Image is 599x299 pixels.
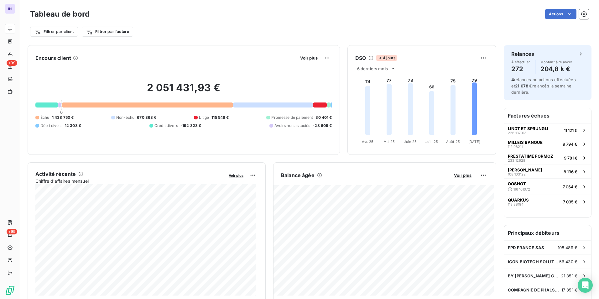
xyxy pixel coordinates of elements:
span: 233 12628 [508,159,525,162]
h4: 272 [511,64,530,74]
span: 112 98211 [508,145,523,149]
span: Voir plus [300,55,318,60]
span: 17 851 € [561,287,577,292]
span: 4 jours [376,55,397,61]
h2: 2 051 431,93 € [35,81,332,100]
button: LINDT ET SPRUNGLI226 13701311 121 € [504,123,591,137]
tspan: Août 25 [446,139,460,144]
span: 108 103122 [508,172,526,176]
button: Voir plus [452,172,473,178]
button: MILLEIS BANQUE112 982119 794 € [504,137,591,151]
span: 9 794 € [563,142,577,147]
span: -192 323 € [180,123,201,129]
button: Actions [545,9,576,19]
span: Voir plus [454,173,471,178]
span: PRESTATIME FORMOZ [508,154,553,159]
div: Open Intercom Messenger [578,278,593,293]
span: 30 401 € [315,115,332,120]
span: Promesse de paiement [271,115,313,120]
span: 56 430 € [559,259,577,264]
h6: Principaux débiteurs [504,225,591,240]
span: 0 [60,110,63,115]
span: +99 [7,229,17,234]
tspan: Mai 25 [383,139,395,144]
span: 7 064 € [563,184,577,189]
button: OOSHOT116 1010727 064 € [504,178,591,195]
span: ICON BIOTECH SOLUTION [508,259,559,264]
span: -23 609 € [313,123,332,129]
img: Logo LeanPay [5,285,15,295]
span: MILLEIS BANQUE [508,140,543,145]
tspan: [DATE] [468,139,480,144]
span: 108 489 € [558,245,577,250]
span: 6 derniers mois [357,66,388,71]
span: Voir plus [229,173,243,178]
button: Voir plus [298,55,320,61]
h6: Relances [511,50,534,58]
span: COMPAGNIE DE PHALSBOURG [508,287,561,292]
span: Montant à relancer [540,60,572,64]
h6: Balance âgée [281,171,315,179]
button: Filtrer par facture [82,27,133,37]
span: BY [PERSON_NAME] COMPANIES [508,273,561,278]
span: LINDT ET SPRUNGLI [508,126,548,131]
span: Échu [40,115,49,120]
span: [PERSON_NAME] [508,167,542,172]
span: 116 101072 [513,187,530,191]
h6: Factures échues [504,108,591,123]
span: 11 121 € [564,128,577,133]
h3: Tableau de bord [30,8,90,20]
span: relances ou actions effectuées et relancés la semaine dernière. [511,77,576,95]
span: 226 137013 [508,131,526,135]
span: PPD FRANCE SAS [508,245,544,250]
span: Débit divers [40,123,62,129]
span: À effectuer [511,60,530,64]
span: 21 351 € [561,273,577,278]
tspan: Avr. 25 [362,139,373,144]
span: QUARKUS [508,197,529,202]
span: 12 303 € [65,123,81,129]
span: 4 [511,77,514,82]
span: Chiffre d'affaires mensuel [35,178,224,184]
span: 113 88194 [508,202,523,206]
span: 9 781 € [564,155,577,160]
h6: Activité récente [35,170,76,178]
span: Litige [199,115,209,120]
span: Non-échu [116,115,134,120]
span: +99 [7,60,17,66]
span: OOSHOT [508,181,526,186]
button: QUARKUS113 881947 035 € [504,195,591,208]
button: [PERSON_NAME]108 1031228 136 € [504,165,591,178]
span: Crédit divers [154,123,178,129]
span: 115 546 € [211,115,229,120]
h6: DSO [355,54,366,62]
span: 8 136 € [564,169,577,174]
button: Voir plus [227,172,245,178]
h6: Encours client [35,54,71,62]
tspan: Juil. 25 [425,139,438,144]
span: 1 438 750 € [52,115,74,120]
span: Avoirs non associés [274,123,310,129]
span: 670 363 € [137,115,156,120]
tspan: Juin 25 [404,139,417,144]
button: Filtrer par client [30,27,78,37]
div: IN [5,4,15,14]
button: PRESTATIME FORMOZ233 126289 781 € [504,151,591,165]
span: 21 678 € [515,83,532,88]
h4: 204,8 k € [540,64,572,74]
span: 7 035 € [563,199,577,204]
